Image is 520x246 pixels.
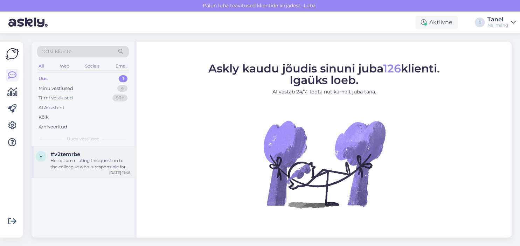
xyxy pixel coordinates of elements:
[475,17,485,27] div: T
[487,22,508,28] div: Nalimäng
[109,170,130,175] div: [DATE] 11:48
[58,62,71,71] div: Web
[39,85,73,92] div: Minu vestlused
[114,62,129,71] div: Email
[415,16,458,29] div: Aktiivne
[39,75,48,82] div: Uus
[39,114,49,121] div: Kõik
[119,75,127,82] div: 1
[39,124,67,131] div: Arhiveeritud
[37,62,45,71] div: All
[67,136,99,142] span: Uued vestlused
[261,101,387,227] img: No Chat active
[50,151,80,157] span: #v2temrbe
[117,85,127,92] div: 4
[487,17,516,28] a: TanelNalimäng
[50,157,130,170] div: Hello, I am routing this question to the colleague who is responsible for this topic. The reply m...
[112,94,127,101] div: 99+
[487,17,508,22] div: Tanel
[43,48,71,55] span: Otsi kliente
[39,94,73,101] div: Tiimi vestlused
[6,47,19,61] img: Askly Logo
[39,104,64,111] div: AI Assistent
[208,61,440,86] span: Askly kaudu jõudis sinuni juba klienti. Igaüks loeb.
[84,62,101,71] div: Socials
[40,154,42,159] span: v
[301,2,318,9] span: Luba
[383,61,401,75] span: 126
[208,88,440,95] p: AI vastab 24/7. Tööta nutikamalt juba täna.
